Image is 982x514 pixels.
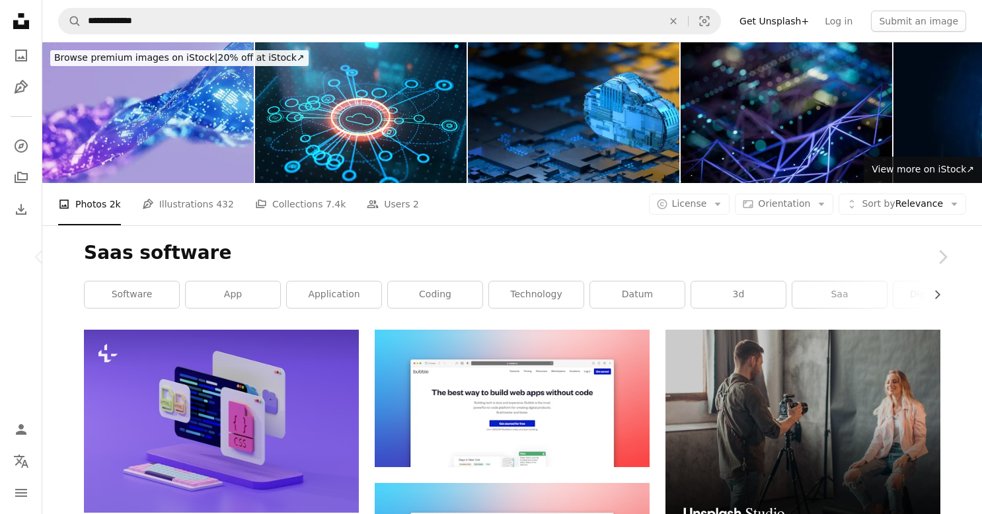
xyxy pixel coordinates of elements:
a: Next [903,194,982,320]
a: saa [792,281,887,308]
a: technology [489,281,584,308]
a: Browse premium images on iStock|20% off at iStock↗ [42,42,317,74]
img: the best way to build web apps without code [375,330,650,467]
a: software [85,281,179,308]
a: datum [590,281,685,308]
a: app [186,281,280,308]
button: Visual search [689,9,720,34]
span: View more on iStock ↗ [872,164,974,174]
span: Browse premium images on iStock | [54,52,217,63]
a: Collections 7.4k [255,183,346,225]
a: Illustrations [8,74,34,100]
span: Sort by [862,198,895,209]
button: Search Unsplash [59,9,81,34]
h1: Saas software [84,241,940,265]
button: Menu [8,480,34,506]
img: Data fabric AI artificial intelligence powered analytics, data, data verse, big data, data scienc... [42,42,254,183]
a: Illustrations 432 [142,183,234,225]
img: Data fabric AI artificial intelligence powered analytics, data, data verse, big data, data scienc... [681,42,892,183]
span: 2 [413,197,419,211]
span: Relevance [862,198,943,211]
a: the best way to build web apps without code [375,392,650,404]
img: Cloud Computing, Data Center, Server Rack, Connection In Neural Network, Technology [468,42,679,183]
a: 3d [691,281,786,308]
button: License [649,194,730,215]
a: application [287,281,381,308]
button: Orientation [735,194,833,215]
a: Explore [8,133,34,159]
form: Find visuals sitewide [58,8,721,34]
div: 20% off at iStock ↗ [50,50,309,66]
button: Sort byRelevance [839,194,966,215]
span: 432 [216,197,234,211]
img: Internet infrastructure concept. Abstract technology background. [255,42,467,183]
a: Log in / Sign up [8,416,34,443]
a: Collections [8,165,34,191]
span: 7.4k [326,197,346,211]
button: Clear [659,9,688,34]
span: Orientation [758,198,810,209]
img: A computer screen with a clock on it [84,330,359,513]
a: View more on iStock↗ [864,157,982,183]
a: Get Unsplash+ [732,11,817,32]
a: coding [388,281,482,308]
a: A computer screen with a clock on it [84,415,359,427]
button: Language [8,448,34,474]
a: Photos [8,42,34,69]
button: Submit an image [871,11,966,32]
a: Log in [817,11,860,32]
span: License [672,198,707,209]
a: Users 2 [367,183,419,225]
